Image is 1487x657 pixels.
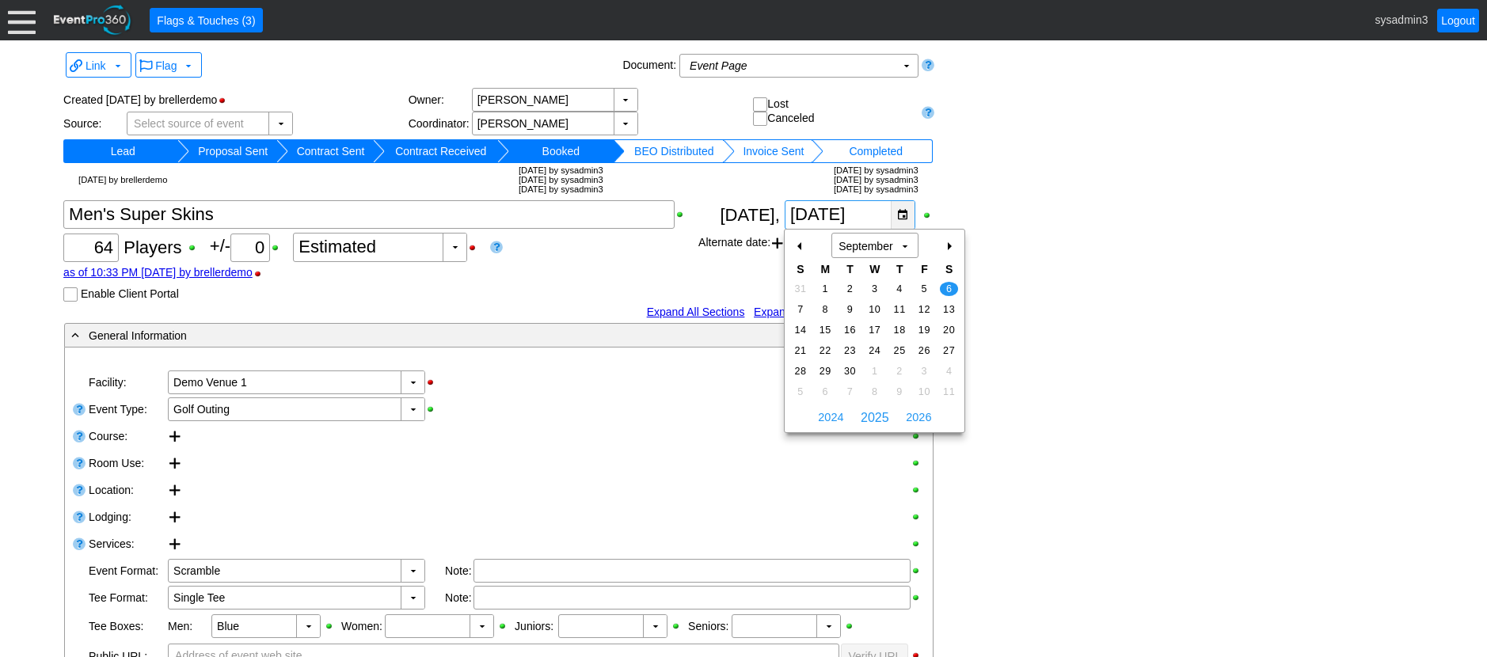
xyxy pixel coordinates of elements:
[87,450,166,477] div: Room Use:
[865,385,884,399] span: 8
[915,282,934,296] span: 5
[168,505,182,529] div: Add lodging (or copy when double-clicked)
[937,299,961,320] td: September 13, 2025
[912,279,937,299] td: September 5, 2025
[937,361,961,382] td: October 4, 2025
[68,163,177,196] td: [DATE] by brellerdemo
[270,242,288,253] div: Show Plus/Minus Count when printing; click to hide Plus/Minus Count when printing.
[937,320,961,340] td: September 20, 2025
[937,279,961,299] td: September 6, 2025
[131,112,247,135] span: Select source of event
[625,139,723,163] td: Change status to BEO Distributed
[844,621,858,632] div: Show Seniors Tee Box when printing; click to hide Seniors Tee Box when printing.
[788,361,812,382] td: September 28, 2025
[915,385,934,399] span: 10
[915,364,934,378] span: 3
[862,299,887,320] td: September 10, 2025
[816,282,835,296] span: 1
[816,302,835,317] span: 8
[841,364,859,378] span: 30
[385,139,497,163] td: Change status to Contract Received
[841,302,859,317] span: 9
[891,385,909,399] span: 9
[168,614,211,638] div: Men:
[698,230,934,256] div: Alternate date:
[888,320,912,340] td: September 18, 2025
[945,263,953,275] span: S
[791,364,809,378] span: 28
[753,97,915,127] div: Lost Canceled
[841,323,859,337] span: 16
[813,361,838,382] td: September 29, 2025
[210,236,293,256] span: +/-
[791,385,809,399] span: 5
[70,56,124,74] span: Link
[838,361,862,382] td: September 30, 2025
[816,323,835,337] span: 15
[8,6,36,34] div: Menu: Click or 'Crtl+M' to toggle menu open/close
[89,613,168,638] div: Tee Boxes:
[891,282,909,296] span: 4
[509,139,614,163] td: Change status to Booked
[896,263,903,275] span: T
[911,565,925,576] div: Show Event Format when printing; click to hide Event Format when printing.
[619,54,679,81] div: Document:
[788,320,812,340] td: September 14, 2025
[791,282,809,296] span: 31
[784,229,965,433] div: September 2025
[912,340,937,361] td: September 26, 2025
[846,263,854,275] span: T
[87,530,166,557] div: Services:
[425,377,443,388] div: Hide Facility when printing; click to show Facility when printing.
[862,279,887,299] td: September 3, 2025
[813,340,838,361] td: September 22, 2025
[253,268,271,279] div: Hide Guest Count Stamp when printing; click to show Guest Count Stamp when printing.
[865,364,884,378] span: 1
[497,621,512,632] div: Show Womens Tee Box when printing; click to hide Womens Tee Box when printing.
[87,369,166,396] div: Facility:
[63,266,253,279] a: as of 10:33 PM [DATE] by brellerdemo
[891,364,909,378] span: 2
[912,361,937,382] td: October 3, 2025
[888,340,912,361] td: September 25, 2025
[217,95,235,106] div: Hide Status Bar when printing; click to show Status Bar when printing.
[51,2,134,38] img: EventPro360
[189,139,276,163] td: Change status to Proposal Sent
[888,299,912,320] td: September 11, 2025
[841,282,859,296] span: 2
[139,56,195,74] span: Flag
[813,320,838,340] td: September 15, 2025
[87,396,166,423] div: Event Type:
[688,614,732,638] div: Seniors:
[168,532,182,556] div: Add service
[675,209,693,220] div: Show Event Title when printing; click to hide Event Title when printing.
[937,382,961,402] td: October 11, 2025
[68,139,177,163] td: Change status to Lead
[81,287,179,300] label: Enable Client Portal
[865,282,884,296] span: 3
[154,13,258,28] span: Flags & Touches (3)
[63,117,127,130] div: Source:
[835,237,911,254] span: September
[862,340,887,361] td: September 24, 2025
[823,139,928,163] td: Change status to Completed
[445,559,473,583] div: Note:
[168,478,182,502] div: Add room
[791,344,809,358] span: 21
[788,340,812,361] td: September 21, 2025
[816,364,835,378] span: 29
[911,431,925,442] div: Show Course when printing; click to hide Course when printing.
[888,361,912,382] td: October 2, 2025
[772,231,783,255] span: Add another alternate date
[937,340,961,361] td: September 27, 2025
[720,205,779,225] span: [DATE],
[911,511,925,522] div: Show Lodging when printing; click to hide Lodging when printing.
[915,323,934,337] span: 19
[187,242,205,253] div: Show Guest Count when printing; click to hide Guest Count when printing.
[288,139,373,163] td: Change status to Contract Sent
[865,344,884,358] span: 24
[891,344,909,358] span: 25
[788,279,812,299] td: August 31, 2025
[862,361,887,382] td: October 1, 2025
[891,302,909,317] span: 11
